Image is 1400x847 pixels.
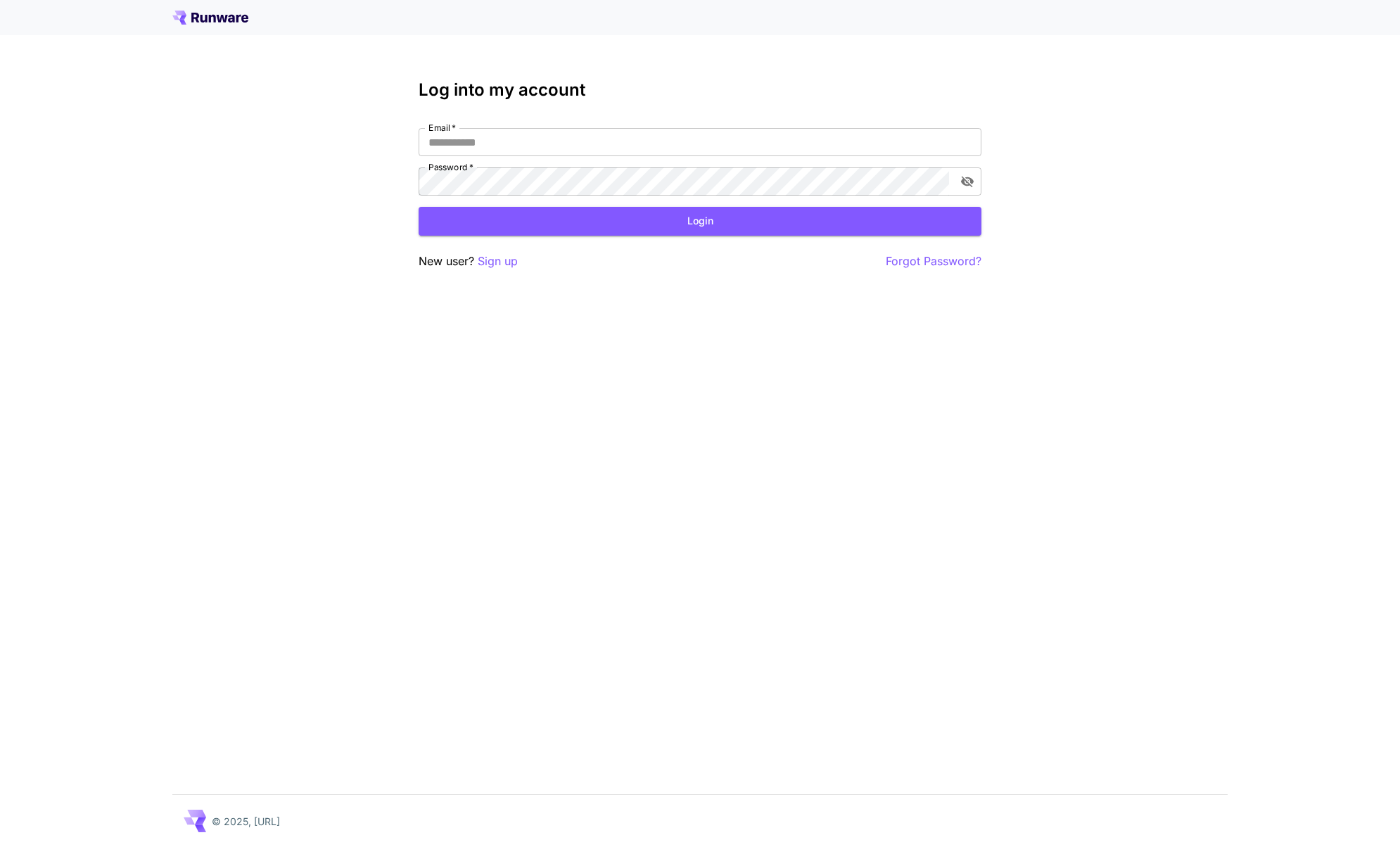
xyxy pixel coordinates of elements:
[955,169,980,194] button: toggle password visibility
[419,80,981,100] h3: Log into my account
[419,253,518,270] p: New user?
[478,253,518,270] button: Sign up
[886,253,981,270] button: Forgot Password?
[428,161,473,173] label: Password
[419,207,981,236] button: Login
[428,122,456,134] label: Email
[212,814,280,829] p: © 2025, [URL]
